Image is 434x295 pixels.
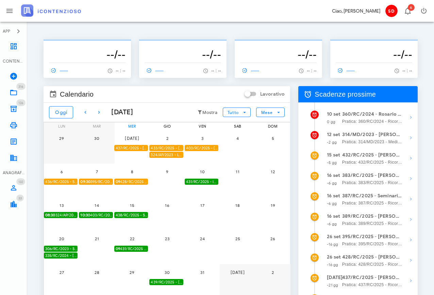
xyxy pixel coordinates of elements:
[266,198,280,212] button: 19
[402,68,412,73] span: -- : --
[342,241,403,247] span: Pratica: 395/RC/2025 - Ricorso contro Agenzia Delle Entrate Riscossione, Comune di [GEOGRAPHIC_DA...
[404,233,418,247] button: Mostra dettagli
[80,212,113,218] span: 403/RC/2025 - [PERSON_NAME]si in Udienza
[266,236,280,241] span: 26
[125,265,139,279] button: 29
[266,136,280,141] span: 5
[327,132,340,137] strong: 12 set
[342,233,403,241] strong: 395/RC/2025 - [PERSON_NAME] - Invio Memorie per Udienza
[49,66,71,75] a: ------
[266,169,280,174] span: 12
[79,122,114,130] div: mar
[55,265,68,279] button: 27
[196,265,209,279] button: 31
[90,265,104,279] button: 28
[404,172,418,185] button: Mostra dettagli
[231,265,245,279] button: [DATE]
[196,270,209,275] span: 31
[202,110,217,115] small: Mostra
[327,173,340,178] strong: 16 set
[116,246,148,252] span: 431/RC/2025 - Idro-Scalf di [PERSON_NAME] e C. Snc - Presentarsi in [GEOGRAPHIC_DATA]
[220,122,255,130] div: sab
[114,212,148,218] div: 438/RC/2025 - Seminario Vescovile Di Noto - Inviare Ricorso
[327,234,341,240] strong: 26 set
[149,122,185,130] div: gio
[161,169,174,174] span: 9
[408,4,415,11] span: Distintivo
[161,265,174,279] button: 30
[90,169,104,174] span: 7
[342,151,403,159] strong: 432/RC/2025 - [PERSON_NAME] - Inviare Ricorso
[49,106,73,118] button: Oggi
[240,42,317,48] p: --------------
[327,222,337,226] small: -6 gg
[90,232,104,246] button: 21
[116,68,126,73] span: -- : --
[336,67,355,73] span: ------
[327,242,338,247] small: -16 gg
[336,42,412,48] p: --------------
[149,152,183,158] div: 324/AP/2023 - Latino Impianti Snc - Inviare Memorie per Udienza
[18,196,22,200] span: 33
[342,131,403,138] strong: 314/MD/2023 - [PERSON_NAME]si in Udienza
[55,270,68,275] span: 27
[336,66,358,75] a: ------
[161,165,174,179] button: 9
[116,179,120,184] strong: 09
[196,169,209,174] span: 10
[327,262,338,267] small: -16 gg
[327,213,340,219] strong: 16 set
[342,159,403,166] span: Pratica: 432/RC/2025 - Ricorso contro Agenzia Delle Entrate [PERSON_NAME][GEOGRAPHIC_DATA], Agenz...
[90,165,104,179] button: 7
[55,110,67,115] span: Oggi
[90,131,104,145] button: 30
[196,165,209,179] button: 10
[327,181,337,185] small: -6 gg
[161,131,174,145] button: 2
[80,179,113,185] span: 395/RC/2025 - [PERSON_NAME] - Presentarsi in Udienza
[332,7,380,15] div: Ciao, [PERSON_NAME]
[90,136,104,141] span: 30
[106,107,133,117] div: [DATE]
[90,236,104,241] span: 21
[327,254,341,260] strong: 26 set
[256,108,285,117] button: Mese
[342,253,403,261] strong: 428/RC/2025 - [PERSON_NAME] - Invio Memorie per Udienza
[145,66,167,75] a: ------
[399,3,416,19] button: Distintivo
[16,99,26,106] span: Distintivo
[3,170,24,176] div: ANAGRAFICA
[125,169,139,174] span: 8
[266,232,280,246] button: 26
[342,274,403,281] strong: 437/RC/2025 - [PERSON_NAME] - Inviare Ricorso
[125,131,139,145] button: [DATE]
[149,279,183,285] div: 439/RC/2025 - [PERSON_NAME] - Inviare Ricorso
[342,261,403,268] span: Pratica: 428/RC/2025 - Ricorso contro Agenzia Entrate Riscossione, Comune Di Ispica (Udienza)
[44,179,78,185] div: 436/RC/2025 - Seminario Vescovile Di Noto - Inviare Ricorso
[307,68,317,73] span: -- : --
[266,265,280,279] button: 2
[125,270,139,275] span: 29
[161,203,174,208] span: 16
[161,198,174,212] button: 16
[261,110,273,115] span: Mese
[55,165,68,179] button: 6
[161,136,174,141] span: 2
[18,180,23,184] span: 132
[383,3,399,19] button: SD
[404,253,418,267] button: Mostra dettagli
[45,213,55,217] strong: 08:30
[327,140,337,145] small: -2 gg
[240,48,317,61] h3: --/--
[404,111,418,124] button: Mostra dettagli
[266,165,280,179] button: 12
[231,165,245,179] button: 11
[196,232,209,246] button: 24
[44,122,79,130] div: lun
[185,122,220,130] div: ven
[124,136,139,141] span: [DATE]
[161,236,174,241] span: 23
[114,122,150,130] div: mer
[342,220,403,227] span: Pratica: 389/RC/2025 - Ricorso contro Agenzia Delle Entrate D. P. Di [GEOGRAPHIC_DATA], Agenzia D...
[49,48,126,61] h3: --/--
